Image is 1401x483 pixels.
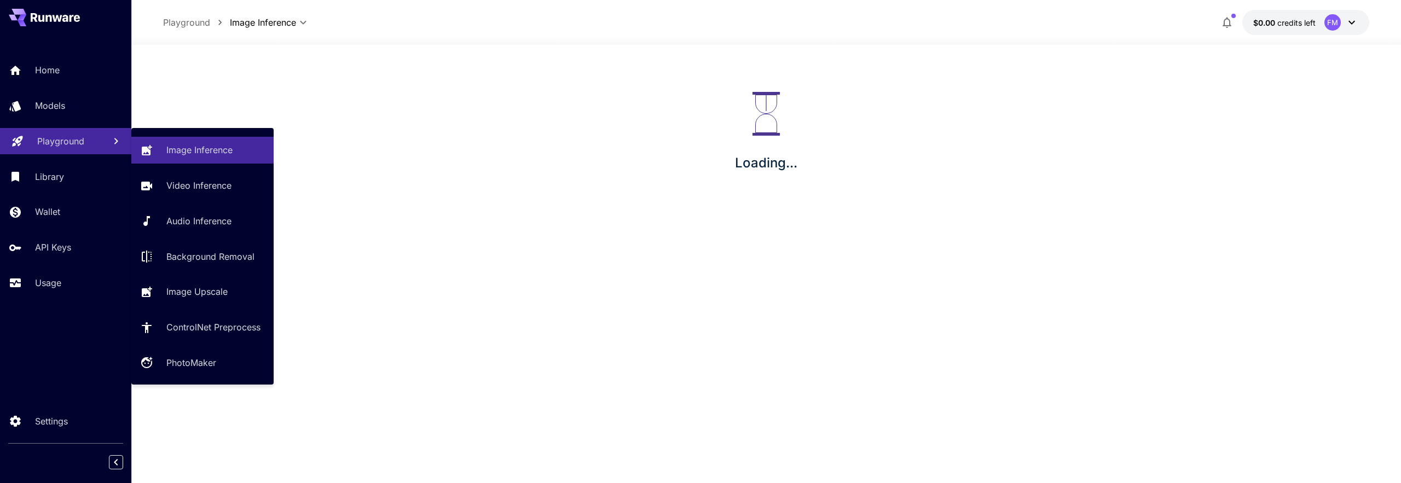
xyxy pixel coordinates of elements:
p: Models [35,99,65,112]
p: API Keys [35,241,71,254]
p: Image Upscale [166,285,228,298]
p: Home [35,63,60,77]
p: Audio Inference [166,214,231,228]
p: Image Inference [166,143,233,156]
button: Collapse sidebar [109,455,123,469]
a: Background Removal [131,243,274,270]
p: Wallet [35,205,60,218]
a: Video Inference [131,172,274,199]
p: Background Removal [166,250,254,263]
p: Settings [35,415,68,428]
a: Image Upscale [131,278,274,305]
p: Loading... [735,153,797,173]
div: Collapse sidebar [117,452,131,472]
a: Audio Inference [131,208,274,235]
div: $0.00 [1253,17,1316,28]
p: Video Inference [166,179,231,192]
div: FM [1324,14,1341,31]
span: credits left [1277,18,1316,27]
a: Image Inference [131,137,274,164]
a: PhotoMaker [131,350,274,376]
nav: breadcrumb [163,16,230,29]
span: Image Inference [230,16,296,29]
p: ControlNet Preprocess [166,321,260,334]
a: ControlNet Preprocess [131,314,274,341]
span: $0.00 [1253,18,1277,27]
p: Usage [35,276,61,289]
p: Playground [163,16,210,29]
p: Playground [37,135,84,148]
p: PhotoMaker [166,356,216,369]
p: Library [35,170,64,183]
button: $0.00 [1242,10,1369,35]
